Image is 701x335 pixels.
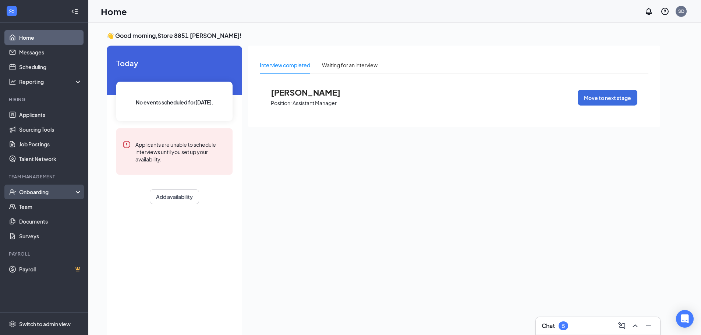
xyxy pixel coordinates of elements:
[135,140,227,163] div: Applicants are unable to schedule interviews until you set up your availability.
[19,122,82,137] a: Sourcing Tools
[19,199,82,214] a: Team
[19,78,82,85] div: Reporting
[19,137,82,152] a: Job Postings
[9,96,81,103] div: Hiring
[101,5,127,18] h1: Home
[642,320,654,332] button: Minimize
[616,320,628,332] button: ComposeMessage
[9,320,16,328] svg: Settings
[578,90,637,106] button: Move to next stage
[542,322,555,330] h3: Chat
[116,57,233,69] span: Today
[19,45,82,60] a: Messages
[617,321,626,330] svg: ComposeMessage
[260,61,310,69] div: Interview completed
[322,61,378,69] div: Waiting for an interview
[136,98,213,106] span: No events scheduled for [DATE] .
[19,30,82,45] a: Home
[107,32,660,40] h3: 👋 Good morning, Store 8851 [PERSON_NAME] !
[9,174,81,180] div: Team Management
[9,78,16,85] svg: Analysis
[122,140,131,149] svg: Error
[19,262,82,277] a: PayrollCrown
[9,251,81,257] div: Payroll
[631,321,640,330] svg: ChevronUp
[644,321,653,330] svg: Minimize
[661,7,669,16] svg: QuestionInfo
[8,7,15,15] svg: WorkstreamLogo
[293,100,337,107] p: Assistant Manager
[271,100,292,107] p: Position:
[150,189,199,204] button: Add availability
[19,188,76,196] div: Onboarding
[644,7,653,16] svg: Notifications
[562,323,565,329] div: 5
[676,310,694,328] div: Open Intercom Messenger
[19,320,71,328] div: Switch to admin view
[19,60,82,74] a: Scheduling
[629,320,641,332] button: ChevronUp
[9,188,16,196] svg: UserCheck
[19,214,82,229] a: Documents
[71,8,78,15] svg: Collapse
[19,107,82,122] a: Applicants
[678,8,684,14] div: SD
[19,229,82,243] a: Surveys
[271,88,352,97] span: [PERSON_NAME]
[19,152,82,166] a: Talent Network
